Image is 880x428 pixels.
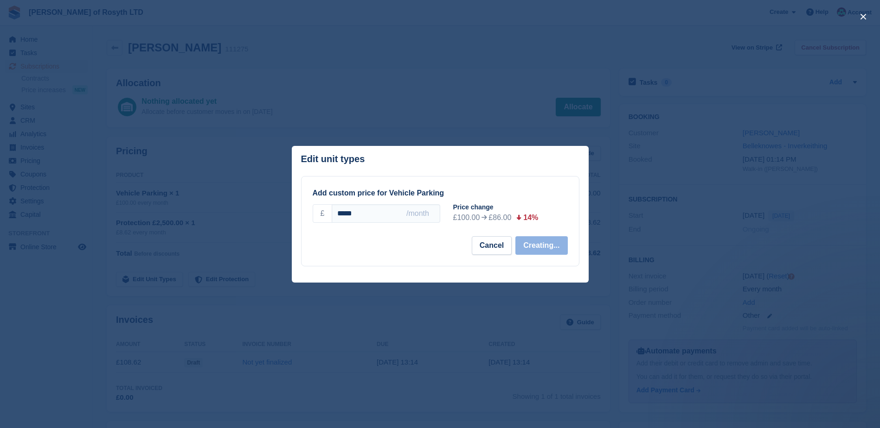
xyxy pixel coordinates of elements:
[856,9,871,24] button: close
[515,236,567,255] button: Creating...
[488,212,511,223] div: £86.00
[472,236,512,255] button: Cancel
[453,202,575,212] div: Price change
[453,212,480,223] div: £100.00
[313,188,568,199] div: Add custom price for Vehicle Parking
[523,212,538,223] div: 14%
[301,154,365,164] p: Edit unit types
